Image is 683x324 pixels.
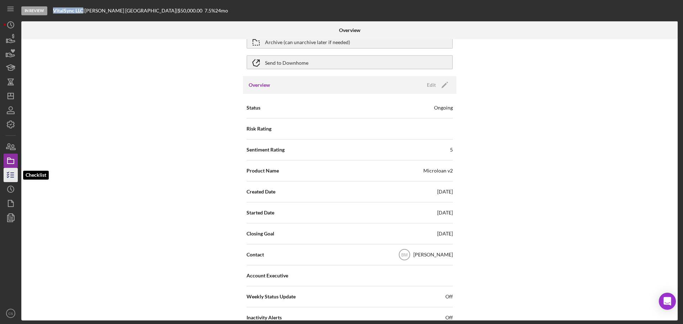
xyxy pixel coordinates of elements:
div: In Review [21,6,47,15]
button: CS [4,306,18,320]
text: BM [401,253,408,257]
div: [DATE] [437,188,453,195]
span: Inactivity Alerts [247,314,282,321]
span: Weekly Status Update [247,293,296,300]
div: Microloan v2 [423,167,453,174]
button: Edit [423,80,451,90]
span: Sentiment Rating [247,146,285,153]
span: Off [445,314,453,321]
span: Status [247,104,260,111]
span: Product Name [247,167,279,174]
div: Send to Downhome [265,56,308,69]
div: | [53,8,85,14]
div: 5 [450,146,453,153]
text: CS [8,312,13,315]
span: Contact [247,251,264,258]
div: [DATE] [437,209,453,216]
button: Archive (can unarchive later if needed) [247,34,453,49]
button: Send to Downhome [247,55,453,69]
b: Overview [339,27,360,33]
div: $50,000.00 [178,8,205,14]
div: [PERSON_NAME] [GEOGRAPHIC_DATA] | [85,8,178,14]
div: 7.5 % [205,8,215,14]
span: Risk Rating [247,125,271,132]
h3: Overview [249,81,270,89]
span: Closing Goal [247,230,274,237]
b: VitalSync LLC [53,7,83,14]
div: Archive (can unarchive later if needed) [265,35,350,48]
div: Open Intercom Messenger [659,293,676,310]
div: 24 mo [215,8,228,14]
span: Created Date [247,188,275,195]
div: Edit [427,80,436,90]
span: Account Executive [247,272,288,279]
div: [PERSON_NAME] [413,251,453,258]
span: Started Date [247,209,274,216]
span: Off [445,293,453,300]
div: Ongoing [434,104,453,111]
div: [DATE] [437,230,453,237]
